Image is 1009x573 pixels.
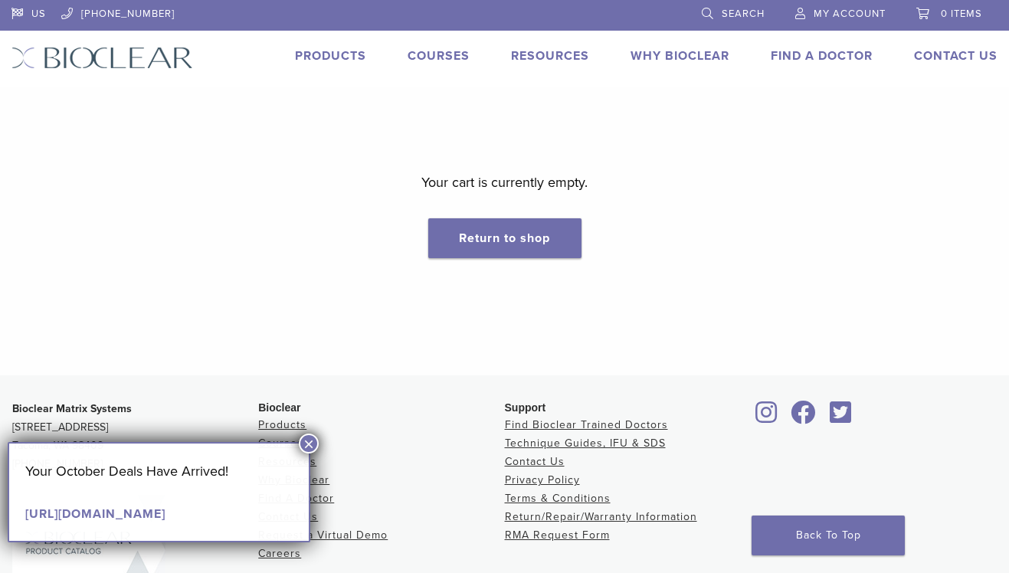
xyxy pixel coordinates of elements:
[295,48,366,64] a: Products
[299,434,319,453] button: Close
[722,8,765,20] span: Search
[428,218,581,258] a: Return to shop
[258,418,306,431] a: Products
[814,8,886,20] span: My Account
[505,455,565,468] a: Contact Us
[12,400,258,473] p: [STREET_ADDRESS] Tacoma, WA 98409 [PHONE_NUMBER]
[11,47,193,69] img: Bioclear
[752,516,905,555] a: Back To Top
[421,171,588,194] p: Your cart is currently empty.
[511,48,589,64] a: Resources
[505,401,546,414] span: Support
[408,48,470,64] a: Courses
[824,410,857,425] a: Bioclear
[771,48,873,64] a: Find A Doctor
[505,492,611,505] a: Terms & Conditions
[751,410,783,425] a: Bioclear
[786,410,821,425] a: Bioclear
[941,8,982,20] span: 0 items
[258,437,303,450] a: Courses
[505,437,666,450] a: Technique Guides, IFU & SDS
[25,460,293,483] p: Your October Deals Have Arrived!
[505,510,697,523] a: Return/Repair/Warranty Information
[505,473,580,486] a: Privacy Policy
[505,529,610,542] a: RMA Request Form
[12,402,132,415] strong: Bioclear Matrix Systems
[25,506,165,522] a: [URL][DOMAIN_NAME]
[258,529,388,542] a: Request a Virtual Demo
[631,48,729,64] a: Why Bioclear
[914,48,998,64] a: Contact Us
[505,418,668,431] a: Find Bioclear Trained Doctors
[258,401,300,414] span: Bioclear
[258,547,301,560] a: Careers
